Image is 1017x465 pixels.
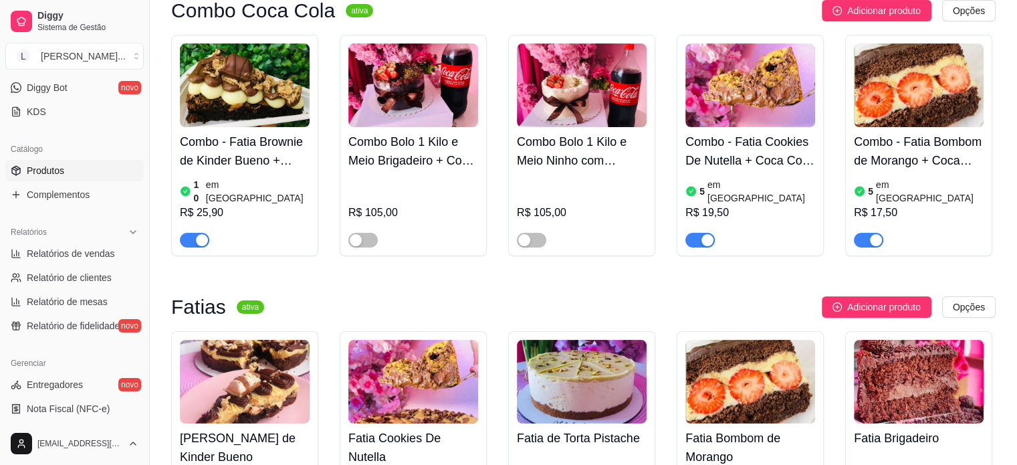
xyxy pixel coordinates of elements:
[237,300,264,314] sup: ativa
[37,10,138,22] span: Diggy
[348,340,478,424] img: product-image
[942,296,996,318] button: Opções
[180,340,310,424] img: product-image
[685,205,815,221] div: R$ 19,50
[206,178,310,205] article: em [GEOGRAPHIC_DATA]
[5,267,144,288] a: Relatório de clientes
[847,300,921,314] span: Adicionar produto
[171,299,226,315] h3: Fatias
[854,429,984,448] h4: Fatia Brigadeiro
[27,188,90,201] span: Complementos
[5,43,144,70] button: Select a team
[348,132,478,170] h4: Combo Bolo 1 Kilo e Meio Brigadeiro + Coca Cola 2 litros Original
[171,3,335,19] h3: Combo Coca Cola
[27,402,110,415] span: Nota Fiscal (NFC-e)
[37,22,138,33] span: Sistema de Gestão
[517,340,647,424] img: product-image
[517,429,647,448] h4: Fatia de Torta Pistache
[5,184,144,205] a: Complementos
[832,302,842,312] span: plus-circle
[348,205,478,221] div: R$ 105,00
[847,3,921,18] span: Adicionar produto
[517,205,647,221] div: R$ 105,00
[707,178,815,205] article: em [GEOGRAPHIC_DATA]
[5,353,144,374] div: Gerenciar
[41,50,126,63] div: [PERSON_NAME] ...
[37,438,122,449] span: [EMAIL_ADDRESS][DOMAIN_NAME]
[5,77,144,98] a: Diggy Botnovo
[5,160,144,181] a: Produtos
[346,4,373,17] sup: ativa
[517,132,647,170] h4: Combo Bolo 1 Kilo e Meio Ninho com Morango + Coca Cola 2 litros Original
[5,291,144,312] a: Relatório de mesas
[832,6,842,15] span: plus-circle
[685,340,815,424] img: product-image
[5,101,144,122] a: KDS
[953,300,985,314] span: Opções
[5,138,144,160] div: Catálogo
[180,205,310,221] div: R$ 25,90
[5,374,144,395] a: Entregadoresnovo
[876,178,984,205] article: em [GEOGRAPHIC_DATA]
[348,43,478,127] img: product-image
[180,132,310,170] h4: Combo - Fatia Brownie de Kinder Bueno + Coca - Cola 200 ml
[822,296,931,318] button: Adicionar produto
[27,164,64,177] span: Produtos
[27,295,108,308] span: Relatório de mesas
[5,315,144,337] a: Relatório de fidelidadenovo
[27,105,46,118] span: KDS
[194,178,203,205] article: 10
[685,132,815,170] h4: Combo - Fatia Cookies De Nutella + Coca Cola 200ml
[27,378,83,391] span: Entregadores
[27,81,68,94] span: Diggy Bot
[699,185,705,198] article: 5
[5,398,144,420] a: Nota Fiscal (NFC-e)
[685,43,815,127] img: product-image
[854,205,984,221] div: R$ 17,50
[27,247,115,260] span: Relatórios de vendas
[854,340,984,424] img: product-image
[953,3,985,18] span: Opções
[5,428,144,460] button: [EMAIL_ADDRESS][DOMAIN_NAME]
[17,50,30,63] span: L
[5,243,144,264] a: Relatórios de vendas
[27,271,112,284] span: Relatório de clientes
[854,132,984,170] h4: Combo - Fatia Bombom de Morango + Coca Cola 200ml
[517,43,647,127] img: product-image
[11,227,47,238] span: Relatórios
[854,43,984,127] img: product-image
[5,5,144,37] a: DiggySistema de Gestão
[180,43,310,127] img: product-image
[868,185,873,198] article: 5
[27,319,120,333] span: Relatório de fidelidade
